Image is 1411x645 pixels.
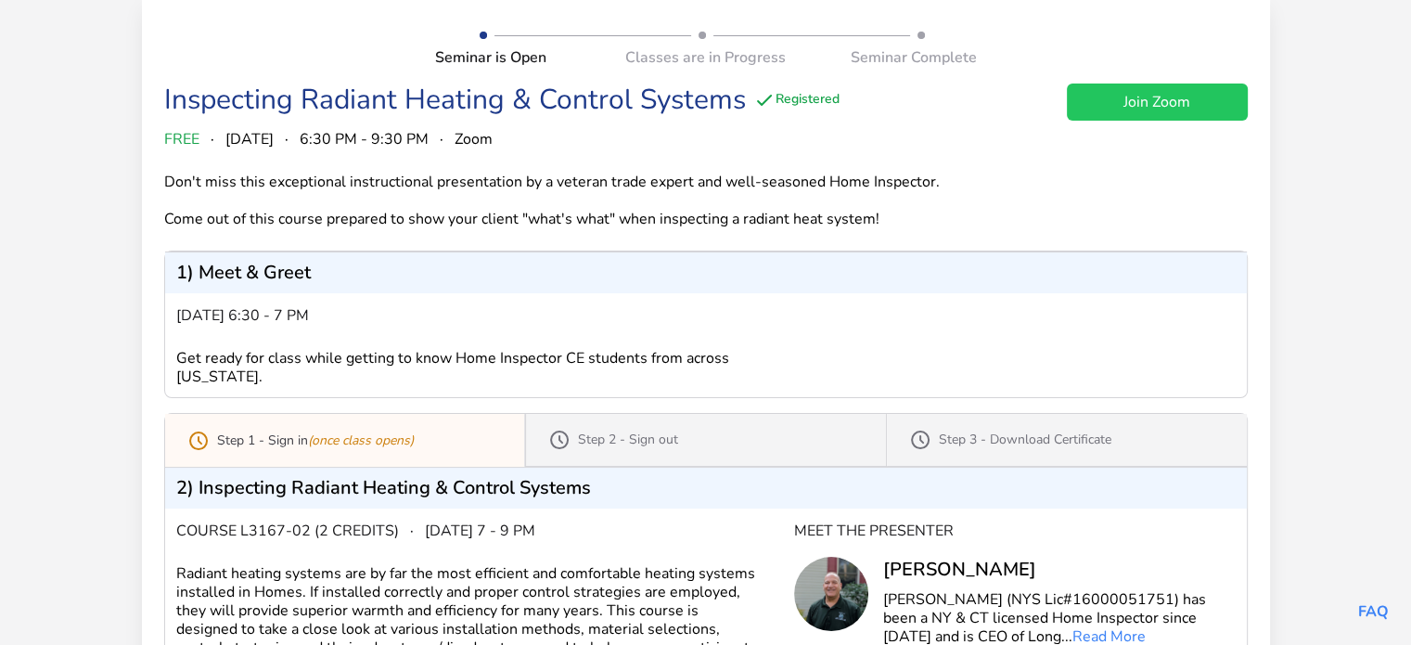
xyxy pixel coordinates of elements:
a: FAQ [1358,601,1389,622]
div: Inspecting Radiant Heating & Control Systems [164,84,746,117]
span: [DATE] 6:30 - 7 pm [176,304,309,327]
span: [DATE] [225,128,274,150]
a: Step 3 - Download Certificate [887,414,1247,466]
span: · [211,128,214,150]
div: Classes are in Progress [615,46,796,69]
div: Get ready for class while getting to know Home Inspector CE students from across [US_STATE]. [176,349,794,386]
div: Seminar Complete [796,46,977,69]
p: Step 1 - Sign in [217,432,414,450]
span: · [440,128,443,150]
a: Join Zoom [1067,84,1248,121]
span: Course L3167-02 (2 credits) [176,520,399,542]
span: · [410,520,414,542]
span: [DATE] 7 - 9 pm [425,520,535,542]
img: Chris Long [794,557,868,631]
div: Registered [753,89,840,111]
div: Seminar is Open [435,46,616,69]
div: Don't miss this exceptional instructional presentation by a veteran trade expert and well-seasone... [164,173,977,228]
span: 6:30 PM - 9:30 PM [300,128,429,150]
span: Zoom [455,128,493,150]
i: (once class opens) [308,432,414,449]
span: FREE [164,128,199,150]
div: [PERSON_NAME] [883,557,1236,583]
span: · [285,128,289,150]
p: 2) Inspecting Radiant Heating & Control Systems [176,479,591,497]
p: Step 2 - Sign out [578,431,678,449]
div: Meet the Presenter [794,520,1236,542]
p: 1) Meet & Greet [176,264,311,282]
p: Step 3 - Download Certificate [939,431,1111,449]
